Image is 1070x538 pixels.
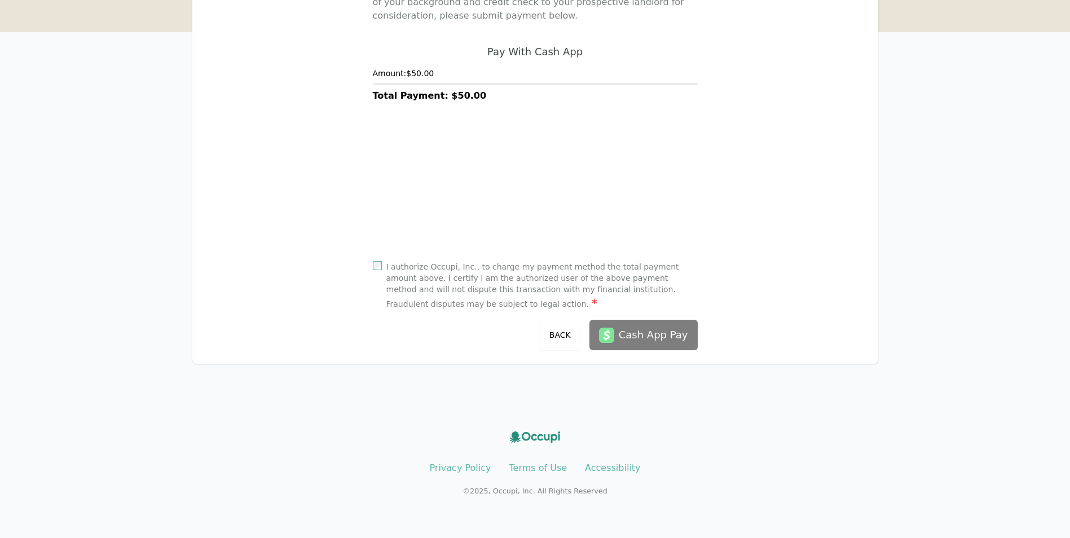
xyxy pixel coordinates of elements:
[487,45,583,59] h2: Pay With Cash App
[540,320,580,350] button: Back
[386,261,698,311] label: I authorize Occupi, Inc., to charge my payment method the total payment amount above. I certify I...
[429,462,491,473] a: Privacy Policy
[373,68,698,79] h4: Amount: $50.00
[463,487,607,495] small: © 2025 , Occupi, Inc. All Rights Reserved
[371,118,700,250] iframe: Secure payment input frame
[373,89,698,103] h3: Total Payment: $50.00
[509,462,567,473] a: Terms of Use
[585,462,640,473] a: Accessibility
